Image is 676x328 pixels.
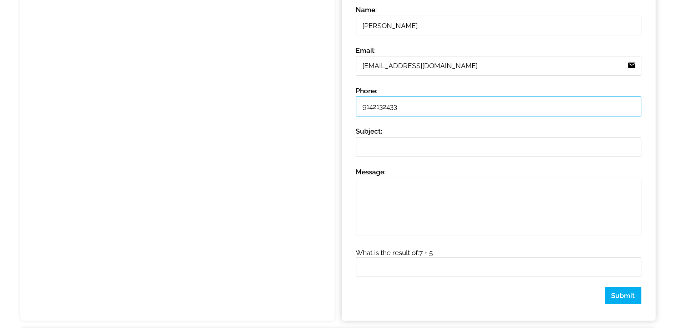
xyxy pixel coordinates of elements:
[356,16,641,35] input: Name:
[356,168,386,176] span: Message:
[35,22,320,290] iframe: Angel's Pools Service | Pool Care Services 947 Diven St, Peekskill, NY 10566, United States
[356,178,641,236] textarea: Message:
[420,249,433,257] span: 7 + 5
[356,56,641,76] input: Email:email
[356,249,433,256] label: What is the result of:
[356,5,377,15] span: Name:
[356,127,382,135] span: Subject:
[356,46,376,54] span: Email:
[356,96,641,116] input: Phone:
[356,137,641,157] input: Subject:
[627,60,637,72] i: email
[611,292,635,299] span: Submit
[356,86,378,96] span: Phone:
[605,287,641,304] button: Submit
